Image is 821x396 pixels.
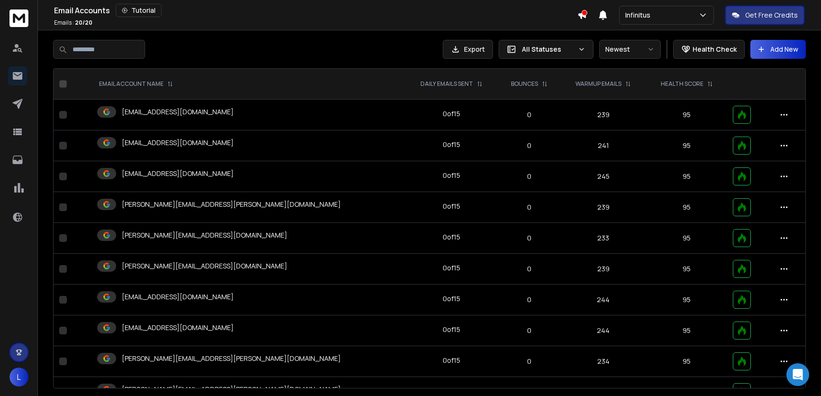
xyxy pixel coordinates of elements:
[560,285,646,315] td: 244
[504,264,555,274] p: 0
[560,161,646,192] td: 245
[673,40,745,59] button: Health Check
[75,18,92,27] span: 20 / 20
[443,356,460,365] div: 0 of 15
[646,192,728,223] td: 95
[560,346,646,377] td: 234
[443,325,460,334] div: 0 of 15
[504,141,555,150] p: 0
[560,192,646,223] td: 239
[560,100,646,130] td: 239
[443,109,460,119] div: 0 of 15
[560,315,646,346] td: 244
[504,172,555,181] p: 0
[725,6,804,25] button: Get Free Credits
[443,263,460,273] div: 0 of 15
[443,232,460,242] div: 0 of 15
[443,171,460,180] div: 0 of 15
[504,326,555,335] p: 0
[9,368,28,387] button: L
[122,200,341,209] p: [PERSON_NAME][EMAIL_ADDRESS][PERSON_NAME][DOMAIN_NAME]
[443,202,460,211] div: 0 of 15
[122,323,234,332] p: [EMAIL_ADDRESS][DOMAIN_NAME]
[522,45,574,54] p: All Statuses
[646,130,728,161] td: 95
[646,315,728,346] td: 95
[560,130,646,161] td: 241
[560,254,646,285] td: 239
[122,230,287,240] p: [PERSON_NAME][EMAIL_ADDRESS][DOMAIN_NAME]
[625,10,654,20] p: Infinitus
[443,387,460,396] div: 0 of 15
[54,19,92,27] p: Emails :
[122,138,234,147] p: [EMAIL_ADDRESS][DOMAIN_NAME]
[693,45,737,54] p: Health Check
[504,295,555,304] p: 0
[443,294,460,304] div: 0 of 15
[122,292,234,302] p: [EMAIL_ADDRESS][DOMAIN_NAME]
[745,10,798,20] p: Get Free Credits
[646,161,728,192] td: 95
[122,354,341,363] p: [PERSON_NAME][EMAIL_ADDRESS][PERSON_NAME][DOMAIN_NAME]
[122,107,234,117] p: [EMAIL_ADDRESS][DOMAIN_NAME]
[646,254,728,285] td: 95
[122,261,287,271] p: [PERSON_NAME][EMAIL_ADDRESS][DOMAIN_NAME]
[599,40,661,59] button: Newest
[575,80,621,88] p: WARMUP EMAILS
[646,100,728,130] td: 95
[420,80,473,88] p: DAILY EMAILS SENT
[443,40,493,59] button: Export
[560,223,646,254] td: 233
[504,203,555,212] p: 0
[54,4,577,17] div: Email Accounts
[122,385,341,394] p: [PERSON_NAME][EMAIL_ADDRESS][PERSON_NAME][DOMAIN_NAME]
[116,4,162,17] button: Tutorial
[646,223,728,254] td: 95
[443,140,460,149] div: 0 of 15
[99,80,173,88] div: EMAIL ACCOUNT NAME
[504,233,555,243] p: 0
[646,285,728,315] td: 95
[750,40,806,59] button: Add New
[786,363,809,386] div: Open Intercom Messenger
[511,80,538,88] p: BOUNCES
[504,357,555,366] p: 0
[122,169,234,178] p: [EMAIL_ADDRESS][DOMAIN_NAME]
[646,346,728,377] td: 95
[504,110,555,120] p: 0
[661,80,703,88] p: HEALTH SCORE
